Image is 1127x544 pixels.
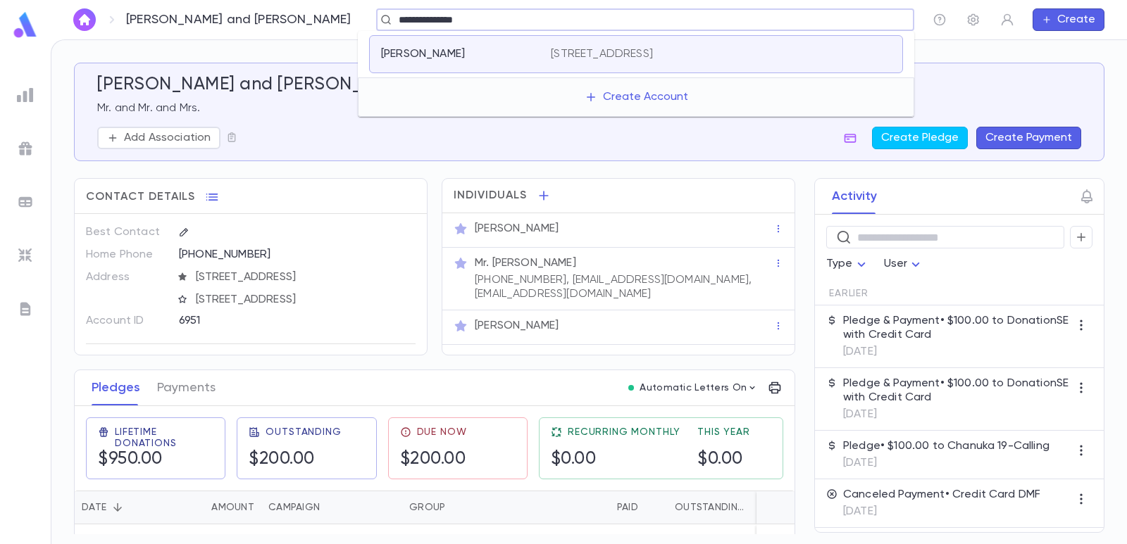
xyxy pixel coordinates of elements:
p: Pledge • $100.00 to Chanuka 19-Calling [843,439,1050,453]
button: Sort [445,496,468,519]
h5: $0.00 [551,449,597,470]
p: Mr. and Mr. and Mrs. [97,101,1081,115]
button: Pledges [92,370,140,405]
img: batches_grey.339ca447c9d9533ef1741baa751efc33.svg [17,194,34,210]
h5: $200.00 [249,449,315,470]
button: Payments [157,370,216,405]
p: [DATE] [843,407,1070,422]
img: reports_grey.c525e4749d1bce6a11f5fe2a8de1b229.svg [17,87,34,103]
div: Installments [751,491,835,524]
span: Type [826,258,853,270]
button: Sort [320,496,342,519]
button: Create Account [573,84,699,110]
p: [DATE] [843,456,1050,470]
button: Sort [652,496,675,519]
div: Outstanding [675,491,744,524]
img: imports_grey.530a8a0e642e233f2baf0ef88e8c9fcb.svg [17,247,34,264]
button: Create Pledge [872,127,968,149]
h5: $200.00 [400,449,466,470]
button: Activity [832,179,877,214]
button: Create Payment [976,127,1081,149]
span: Individuals [454,189,527,203]
div: Campaign [268,491,320,524]
p: Canceled Payment • Credit Card DMF [843,488,1040,502]
div: Amount [170,491,261,524]
div: Paid [617,491,638,524]
span: Outstanding [266,426,341,438]
span: Earlier [829,288,868,299]
span: This Year [697,426,750,438]
button: Sort [189,496,211,519]
div: Campaign [261,491,402,524]
img: logo [11,11,39,39]
img: letters_grey.7941b92b52307dd3b8a917253454ce1c.svg [17,301,34,317]
p: [PERSON_NAME] [475,319,559,333]
span: Due Now [417,426,467,438]
button: Create [1033,8,1104,31]
p: Automatic Letters On [640,382,747,393]
button: Automatic Letters On [623,378,764,398]
p: Pledge & Payment • $100.00 to DonationSE with Credit Card [843,377,1070,405]
h5: [PERSON_NAME] and [PERSON_NAME] [97,75,416,96]
img: campaigns_grey.99e729a5f7ee94e3726e6486bddda8f1.svg [17,140,34,157]
p: Pledge & Payment • $100.00 to DonationSE with Credit Card [843,314,1070,342]
p: [DATE] [843,505,1040,519]
span: User [884,258,908,270]
img: home_white.a664292cf8c1dea59945f0da9f25487c.svg [76,14,93,25]
p: [PHONE_NUMBER], [EMAIL_ADDRESS][DOMAIN_NAME], [EMAIL_ADDRESS][DOMAIN_NAME] [475,273,773,301]
button: Add Association [97,127,220,149]
h5: $0.00 [697,449,743,470]
div: 6951 [179,310,366,331]
div: Paid [508,491,645,524]
p: [PERSON_NAME] [475,222,559,236]
span: Recurring Monthly [568,426,680,438]
div: User [884,251,925,278]
p: [DATE] [843,345,1070,359]
p: [PERSON_NAME] and [PERSON_NAME] [126,12,351,27]
p: Address [86,266,167,289]
div: Group [402,491,508,524]
p: Account ID [86,310,167,332]
div: Type [826,251,870,278]
div: Group [409,491,445,524]
button: Sort [106,496,129,519]
p: Mr. [PERSON_NAME] [475,256,576,270]
p: Add Association [124,131,211,145]
span: Lifetime Donations [115,426,213,449]
span: Contact Details [86,190,195,204]
div: Amount [211,491,254,524]
div: Date [82,491,106,524]
p: [PERSON_NAME] [381,47,465,61]
button: Sort [594,496,617,519]
h5: $950.00 [98,449,163,470]
div: [PHONE_NUMBER] [179,243,416,265]
div: Date [75,491,170,524]
p: Home Phone [86,243,167,266]
span: [STREET_ADDRESS] [190,293,417,307]
p: [STREET_ADDRESS] [551,47,653,61]
span: [STREET_ADDRESS] [190,270,417,284]
div: Outstanding [645,491,751,524]
p: Best Contact [86,221,167,243]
